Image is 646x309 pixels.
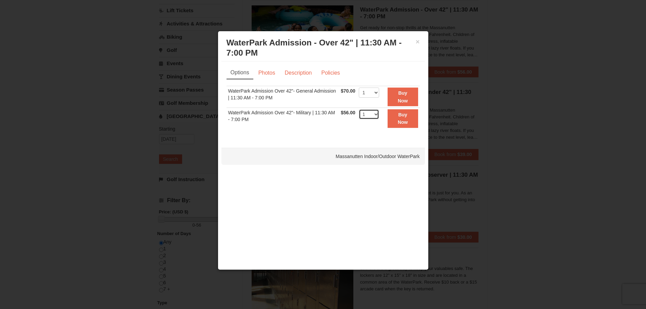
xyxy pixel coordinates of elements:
[254,66,280,79] a: Photos
[227,66,253,79] a: Options
[227,86,339,108] td: WaterPark Admission Over 42"- General Admission | 11:30 AM - 7:00 PM
[341,88,355,94] span: $70.00
[280,66,316,79] a: Description
[221,148,425,165] div: Massanutten Indoor/Outdoor WaterPark
[227,108,339,129] td: WaterPark Admission Over 42"- Military | 11:30 AM - 7:00 PM
[341,110,355,115] span: $56.00
[398,112,408,125] strong: Buy Now
[398,90,408,103] strong: Buy Now
[416,38,420,45] button: ×
[227,38,420,58] h3: WaterPark Admission - Over 42" | 11:30 AM - 7:00 PM
[388,88,418,106] button: Buy Now
[317,66,344,79] a: Policies
[388,109,418,128] button: Buy Now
